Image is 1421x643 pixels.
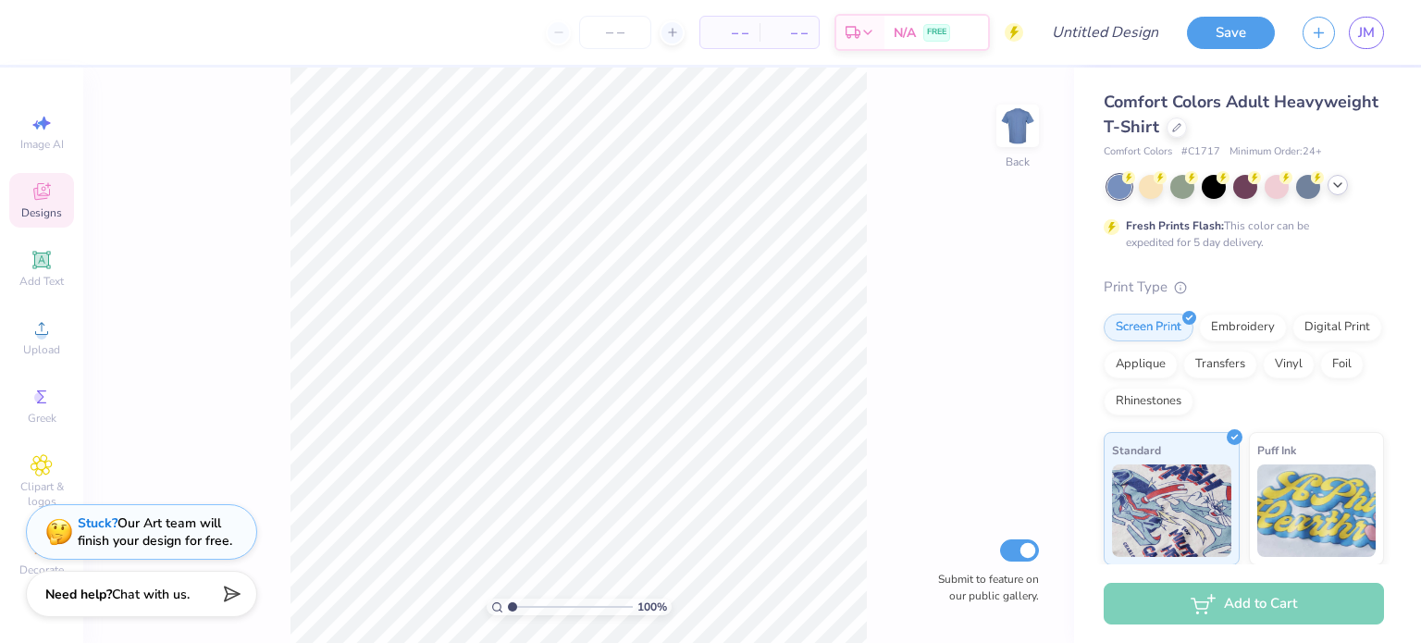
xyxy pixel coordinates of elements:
strong: Fresh Prints Flash: [1126,218,1224,233]
button: Save [1187,17,1275,49]
input: Untitled Design [1037,14,1173,51]
div: Rhinestones [1104,388,1193,415]
img: Puff Ink [1257,464,1377,557]
div: Embroidery [1199,314,1287,341]
div: Back [1006,154,1030,170]
span: Standard [1112,440,1161,460]
img: Standard [1112,464,1231,557]
input: – – [579,16,651,49]
div: Print Type [1104,277,1384,298]
span: FREE [927,26,946,39]
div: Digital Print [1292,314,1382,341]
span: # C1717 [1181,144,1220,160]
span: – – [771,23,808,43]
span: Minimum Order: 24 + [1229,144,1322,160]
span: Designs [21,205,62,220]
span: Puff Ink [1257,440,1296,460]
div: Transfers [1183,351,1257,378]
div: This color can be expedited for 5 day delivery. [1126,217,1353,251]
strong: Stuck? [78,514,117,532]
span: Image AI [20,137,64,152]
span: Add Text [19,274,64,289]
span: N/A [894,23,916,43]
span: – – [711,23,748,43]
span: Clipart & logos [9,479,74,509]
img: Back [999,107,1036,144]
div: Screen Print [1104,314,1193,341]
a: JM [1349,17,1384,49]
div: Applique [1104,351,1178,378]
span: JM [1358,22,1375,43]
span: Greek [28,411,56,426]
label: Submit to feature on our public gallery. [928,571,1039,604]
div: Foil [1320,351,1364,378]
span: Upload [23,342,60,357]
strong: Need help? [45,586,112,603]
span: 100 % [637,599,667,615]
span: Chat with us. [112,586,190,603]
span: Comfort Colors Adult Heavyweight T-Shirt [1104,91,1378,138]
span: Comfort Colors [1104,144,1172,160]
span: Decorate [19,563,64,577]
div: Our Art team will finish your design for free. [78,514,232,550]
div: Vinyl [1263,351,1315,378]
